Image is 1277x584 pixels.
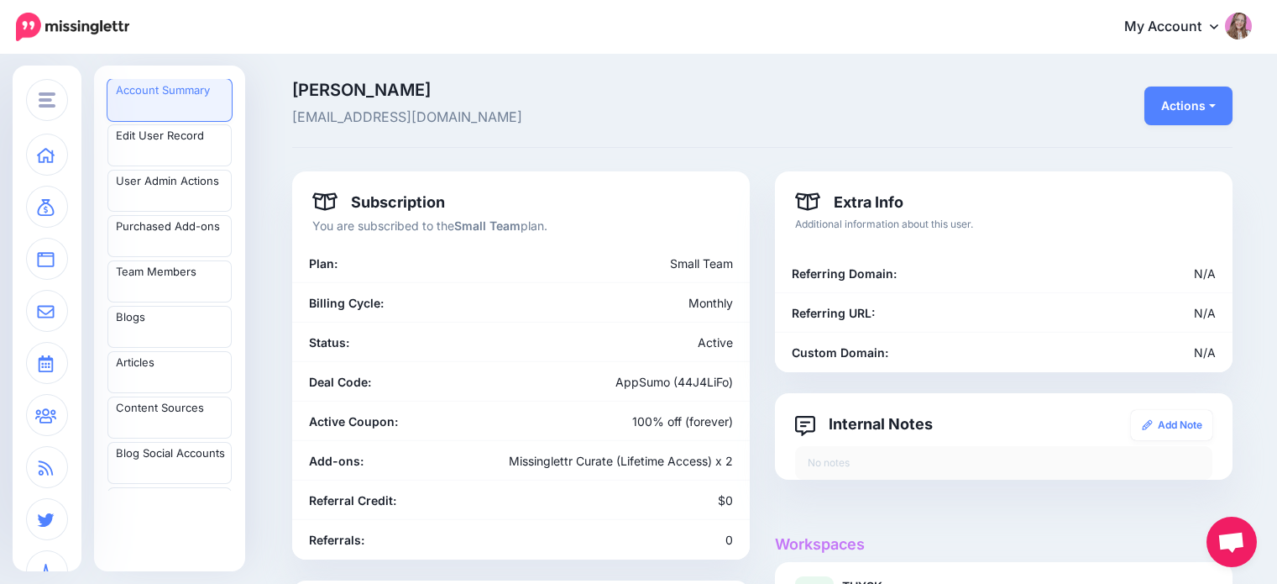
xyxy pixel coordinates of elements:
[792,306,875,320] b: Referring URL:
[725,533,733,547] span: 0
[446,254,746,273] div: Small Team
[775,535,1233,554] h4: Workspaces
[107,215,232,257] a: Purchased Add-ons
[107,397,232,439] a: Content Sources
[929,303,1228,323] div: N/A
[521,372,746,392] div: AppSumo (44J4LiFo)
[107,79,232,121] a: Account Summary
[292,82,911,98] span: [PERSON_NAME]
[107,487,232,529] a: Blog Branding Templates
[521,412,746,431] div: 100% off (forever)
[312,216,730,235] p: You are subscribed to the plan.
[1107,7,1252,48] a: My Account
[309,454,364,468] b: Add-ons:
[792,345,888,360] b: Custom Domain:
[1206,517,1257,567] a: Chat abierto
[292,107,911,129] span: [EMAIL_ADDRESS][DOMAIN_NAME]
[309,335,349,350] b: Status:
[795,446,1212,480] div: No notes
[107,306,232,348] a: Blogs
[107,124,232,166] a: Edit User Record
[309,296,384,310] b: Billing Cycle:
[312,192,445,212] h4: Subscription
[792,266,897,281] b: Referring Domain:
[309,414,398,429] b: Active Coupon:
[521,293,746,313] div: Monthly
[929,343,1228,362] div: N/A
[795,413,933,434] h4: Internal Notes
[446,451,746,471] div: Missinglettr Curate (Lifetime Access) x 2
[1131,410,1212,440] a: Add Note
[39,92,55,108] img: menu.png
[795,216,1212,233] p: Additional information about this user.
[521,491,746,510] div: $0
[107,260,232,303] a: Team Members
[107,442,232,484] a: Blog Social Accounts
[795,192,903,212] h4: Extra Info
[309,375,371,389] b: Deal Code:
[309,533,364,547] b: Referrals:
[1144,87,1233,125] button: Actions
[107,170,232,212] a: User Admin Actions
[309,256,338,271] b: Plan:
[521,333,746,352] div: Active
[309,493,396,508] b: Referral Credit:
[107,351,232,393] a: Articles
[929,264,1228,283] div: N/A
[16,13,129,41] img: Missinglettr
[454,218,521,233] b: Small Team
